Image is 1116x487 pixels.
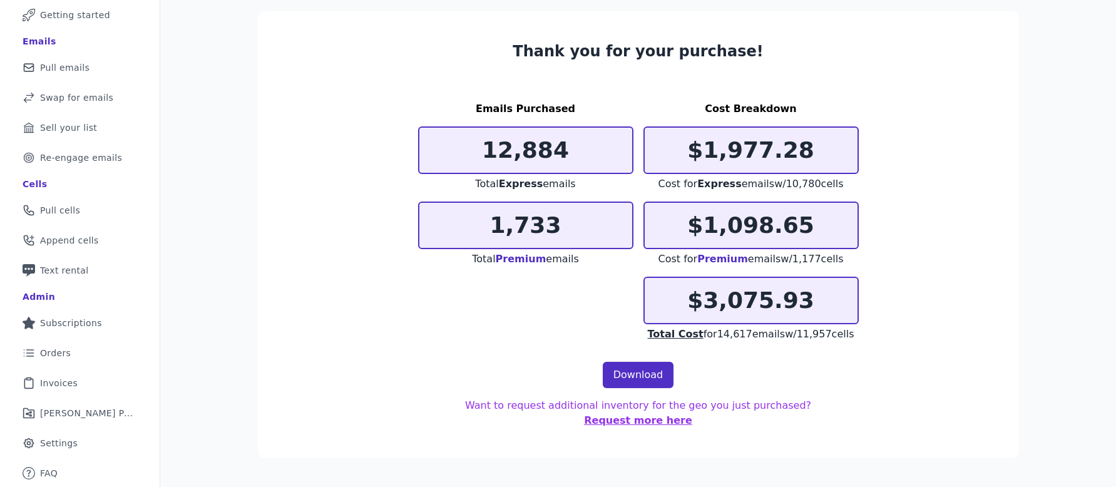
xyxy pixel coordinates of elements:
span: Cost for emails w/ 10,780 cells [658,178,844,190]
span: Append cells [40,234,99,247]
a: Getting started [10,1,150,29]
a: Download [603,362,674,388]
h3: Thank you for your purchase! [418,41,859,61]
div: Cells [23,178,47,190]
span: Express [697,178,742,190]
span: Total Cost [648,328,704,340]
a: Sell your list [10,114,150,141]
span: Cost for emails w/ 1,177 cells [658,253,844,265]
span: for 14,617 emails w/ 11,957 cells [648,328,854,340]
a: Orders [10,339,150,367]
p: $1,098.65 [645,213,857,238]
span: Premium [496,253,546,265]
span: Swap for emails [40,91,113,104]
span: Total emails [472,253,579,265]
h3: Cost Breakdown [643,101,859,116]
button: Request more here [584,413,692,428]
span: Settings [40,437,78,449]
span: Invoices [40,377,78,389]
a: Re-engage emails [10,144,150,172]
span: Re-engage emails [40,151,122,164]
a: FAQ [10,459,150,487]
p: Want to request additional inventory for the geo you just purchased? [418,398,859,428]
p: 12,884 [419,138,632,163]
a: [PERSON_NAME] Performance [10,399,150,427]
a: Invoices [10,369,150,397]
span: Subscriptions [40,317,102,329]
a: Pull cells [10,197,150,224]
span: [PERSON_NAME] Performance [40,407,135,419]
div: Admin [23,290,55,303]
a: Text rental [10,257,150,284]
a: Append cells [10,227,150,254]
span: Pull emails [40,61,90,74]
a: Pull emails [10,54,150,81]
p: 1,733 [419,213,632,238]
span: Pull cells [40,204,80,217]
span: Total emails [475,178,575,190]
a: Swap for emails [10,84,150,111]
p: $3,075.93 [645,288,857,313]
span: Getting started [40,9,110,21]
span: Orders [40,347,71,359]
a: Settings [10,429,150,457]
div: Emails [23,35,56,48]
span: FAQ [40,467,58,479]
span: Sell your list [40,121,97,134]
span: Premium [697,253,748,265]
span: Express [499,178,543,190]
a: Subscriptions [10,309,150,337]
p: $1,977.28 [645,138,857,163]
h3: Emails Purchased [418,101,633,116]
span: Text rental [40,264,89,277]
